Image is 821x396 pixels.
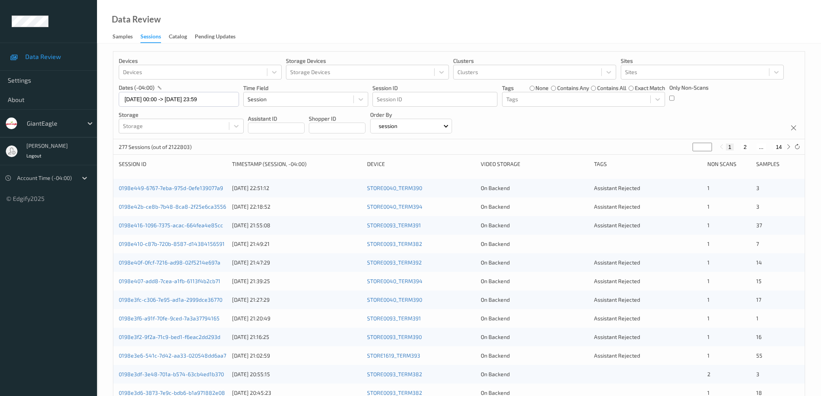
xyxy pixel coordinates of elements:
p: Clusters [453,57,616,65]
span: 3 [756,203,759,210]
a: 0198e42b-ce8b-7b48-8ca8-2f25e6ca3556 [119,203,226,210]
p: session [376,122,400,130]
p: Devices [119,57,282,65]
a: 0198e3f2-9f2a-71c9-bed1-f6eac2dd293d [119,334,220,340]
p: 277 Sessions (out of 2122803) [119,143,192,151]
a: 0198e40f-0fcf-7216-ad98-02f5214e697a [119,259,220,266]
div: [DATE] 21:16:25 [232,333,362,341]
div: [DATE] 21:47:29 [232,259,362,266]
a: 0198e416-1096-7375-acac-664fea4e85cc [119,222,223,228]
a: STORE0093_TERM391 [367,315,421,322]
a: Samples [113,31,140,42]
div: On Backend [481,221,589,229]
label: exact match [635,84,665,92]
span: 1 [707,259,710,266]
span: 1 [707,203,710,210]
button: 2 [741,144,749,150]
a: STORE0040_TERM394 [367,203,423,210]
p: Order By [370,111,452,119]
a: 0198e3df-3e48-701a-b574-63cb4ed1b370 [119,371,224,377]
span: 1 [756,315,759,322]
div: [DATE] 21:55:08 [232,221,362,229]
p: Sites [621,57,784,65]
div: On Backend [481,370,589,378]
span: 14 [756,259,762,266]
div: Sessions [140,33,161,43]
span: Assistant Rejected [594,296,640,303]
label: contains all [597,84,626,92]
label: none [535,84,549,92]
div: Catalog [169,33,187,42]
p: Shopper ID [309,115,365,123]
a: 0198e410-c87b-720b-8587-d14384156591 [119,240,225,247]
a: Sessions [140,31,169,43]
a: 0198e3d6-3873-7e9c-bdb6-b1a971882e08 [119,389,225,396]
a: STORE1619_TERM393 [367,352,420,359]
button: ... [757,144,766,150]
a: STORE0093_TERM392 [367,259,422,266]
div: Non Scans [707,160,750,168]
div: [DATE] 21:20:49 [232,315,362,322]
span: 1 [707,222,710,228]
a: Pending Updates [195,31,243,42]
div: [DATE] 21:02:59 [232,352,362,360]
span: Assistant Rejected [594,222,640,228]
div: On Backend [481,203,589,211]
p: Tags [502,84,514,92]
div: Video Storage [481,160,589,168]
a: STORE0093_TERM382 [367,240,422,247]
div: On Backend [481,277,589,285]
span: Assistant Rejected [594,185,640,191]
span: 3 [756,185,759,191]
div: [DATE] 22:18:52 [232,203,362,211]
div: Tags [594,160,702,168]
a: STORE0040_TERM394 [367,278,423,284]
p: Time Field [243,84,368,92]
div: On Backend [481,184,589,192]
a: 0198e3fc-c306-7e95-ad1a-2999dce36770 [119,296,222,303]
div: [DATE] 21:27:29 [232,296,362,304]
span: 1 [707,334,710,340]
button: 1 [726,144,734,150]
p: Storage Devices [286,57,449,65]
div: Timestamp (Session, -04:00) [232,160,362,168]
div: Samples [756,160,799,168]
span: Assistant Rejected [594,315,640,322]
div: On Backend [481,240,589,248]
p: dates (-04:00) [119,84,154,92]
span: 1 [707,315,710,322]
button: 14 [773,144,784,150]
span: 15 [756,278,762,284]
span: 1 [707,240,710,247]
a: Catalog [169,31,195,42]
div: On Backend [481,352,589,360]
span: 1 [707,296,710,303]
div: [DATE] 21:39:25 [232,277,362,285]
span: 37 [756,222,762,228]
span: Assistant Rejected [594,352,640,359]
a: 0198e449-6767-7eba-975d-0efe139077a9 [119,185,223,191]
a: STORE0093_TERM382 [367,371,422,377]
a: 0198e407-add8-7cea-a1fb-6113f4b2cb71 [119,278,220,284]
div: [DATE] 20:55:15 [232,370,362,378]
span: 7 [756,240,759,247]
a: STORE0093_TERM382 [367,389,422,396]
p: Only Non-Scans [669,84,708,92]
a: STORE0040_TERM390 [367,185,422,191]
span: Assistant Rejected [594,334,640,340]
div: Device [367,160,475,168]
div: [DATE] 22:51:12 [232,184,362,192]
span: 55 [756,352,762,359]
div: Samples [113,33,133,42]
span: 1 [707,278,710,284]
a: STORE0093_TERM390 [367,334,422,340]
span: Assistant Rejected [594,259,640,266]
div: Data Review [112,16,161,23]
div: Pending Updates [195,33,236,42]
span: 2 [707,371,710,377]
a: STORE0040_TERM390 [367,296,422,303]
div: On Backend [481,333,589,341]
a: 0198e3f6-a91f-70fe-9ced-7a3a37794165 [119,315,220,322]
p: Session ID [372,84,497,92]
a: STORE0093_TERM391 [367,222,421,228]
